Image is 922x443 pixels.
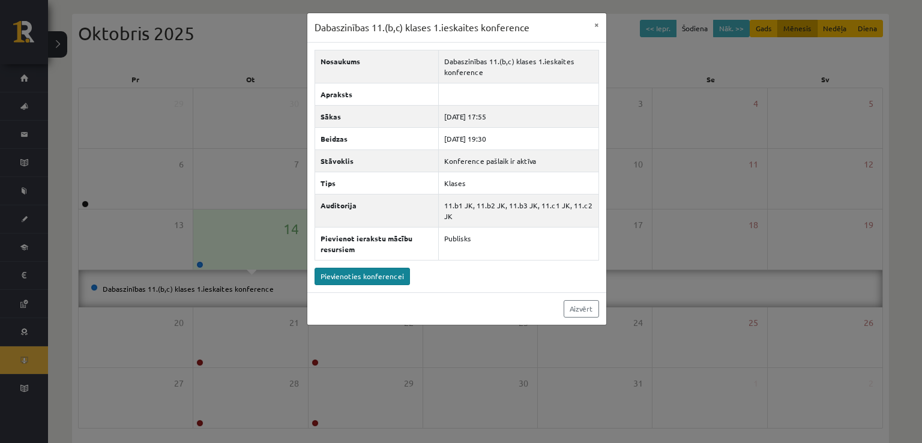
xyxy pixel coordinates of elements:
a: Aizvērt [564,300,599,318]
a: Pievienoties konferencei [315,268,410,285]
button: × [587,13,606,36]
th: Pievienot ierakstu mācību resursiem [315,227,438,260]
th: Sākas [315,105,438,127]
th: Tips [315,172,438,194]
td: Publisks [438,227,598,260]
td: [DATE] 19:30 [438,127,598,149]
th: Stāvoklis [315,149,438,172]
td: Dabaszinības 11.(b,c) klases 1.ieskaites konference [438,50,598,83]
td: 11.b1 JK, 11.b2 JK, 11.b3 JK, 11.c1 JK, 11.c2 JK [438,194,598,227]
th: Nosaukums [315,50,438,83]
th: Apraksts [315,83,438,105]
th: Auditorija [315,194,438,227]
td: [DATE] 17:55 [438,105,598,127]
th: Beidzas [315,127,438,149]
td: Konference pašlaik ir aktīva [438,149,598,172]
td: Klases [438,172,598,194]
h3: Dabaszinības 11.(b,c) klases 1.ieskaites konference [315,20,529,35]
